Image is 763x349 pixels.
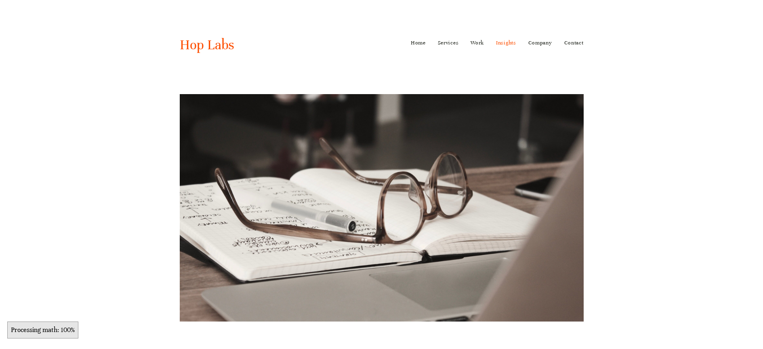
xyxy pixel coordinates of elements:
[180,94,584,321] img: unsplash-image-3mt71MKGjQ0.jpg
[180,36,234,53] a: Hop Labs
[7,322,78,338] div: Processing math: 100%
[496,36,516,49] a: Insights
[411,36,426,49] a: Home
[438,36,459,49] a: Services
[564,36,584,49] a: Contact
[528,36,552,49] a: Company
[471,36,484,49] a: Work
